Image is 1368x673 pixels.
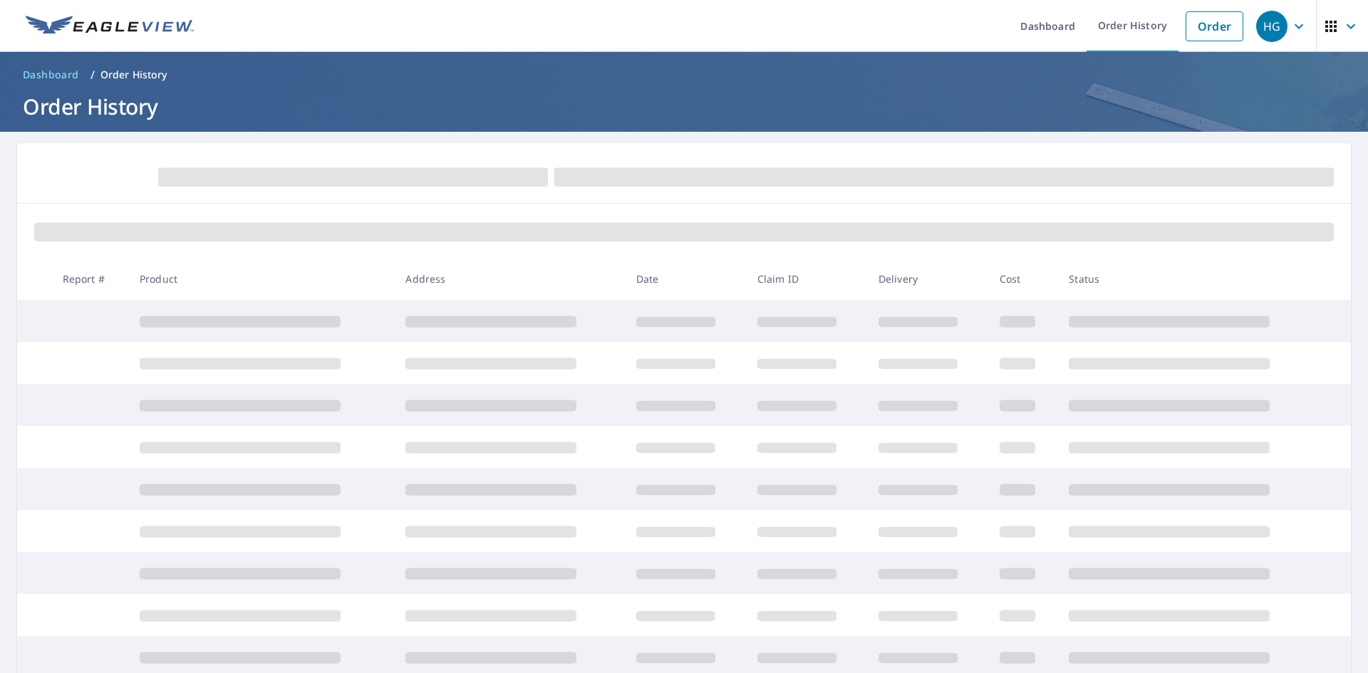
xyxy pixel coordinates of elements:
[128,258,394,300] th: Product
[17,92,1351,121] h1: Order History
[867,258,988,300] th: Delivery
[51,258,128,300] th: Report #
[988,258,1058,300] th: Cost
[1186,11,1243,41] a: Order
[100,68,167,82] p: Order History
[394,258,624,300] th: Address
[90,66,95,83] li: /
[1057,258,1324,300] th: Status
[746,258,867,300] th: Claim ID
[17,63,85,86] a: Dashboard
[1256,11,1287,42] div: HG
[23,68,79,82] span: Dashboard
[625,258,746,300] th: Date
[17,63,1351,86] nav: breadcrumb
[26,16,194,37] img: EV Logo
